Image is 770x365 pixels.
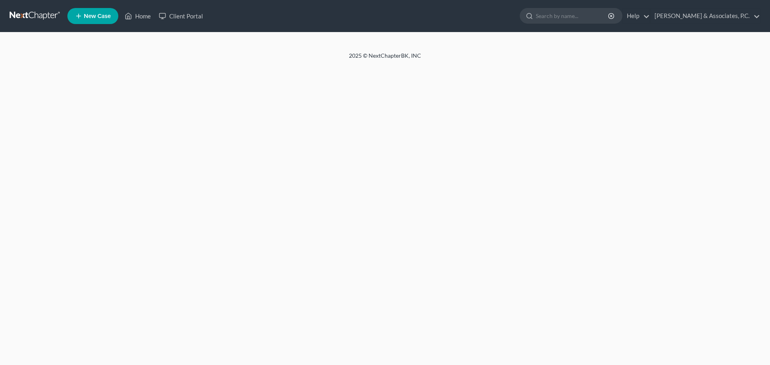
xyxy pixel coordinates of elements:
a: Help [623,9,650,23]
a: [PERSON_NAME] & Associates, P.C. [650,9,760,23]
input: Search by name... [536,8,609,23]
div: 2025 © NextChapterBK, INC [156,52,614,66]
span: New Case [84,13,111,19]
a: Home [121,9,155,23]
a: Client Portal [155,9,207,23]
